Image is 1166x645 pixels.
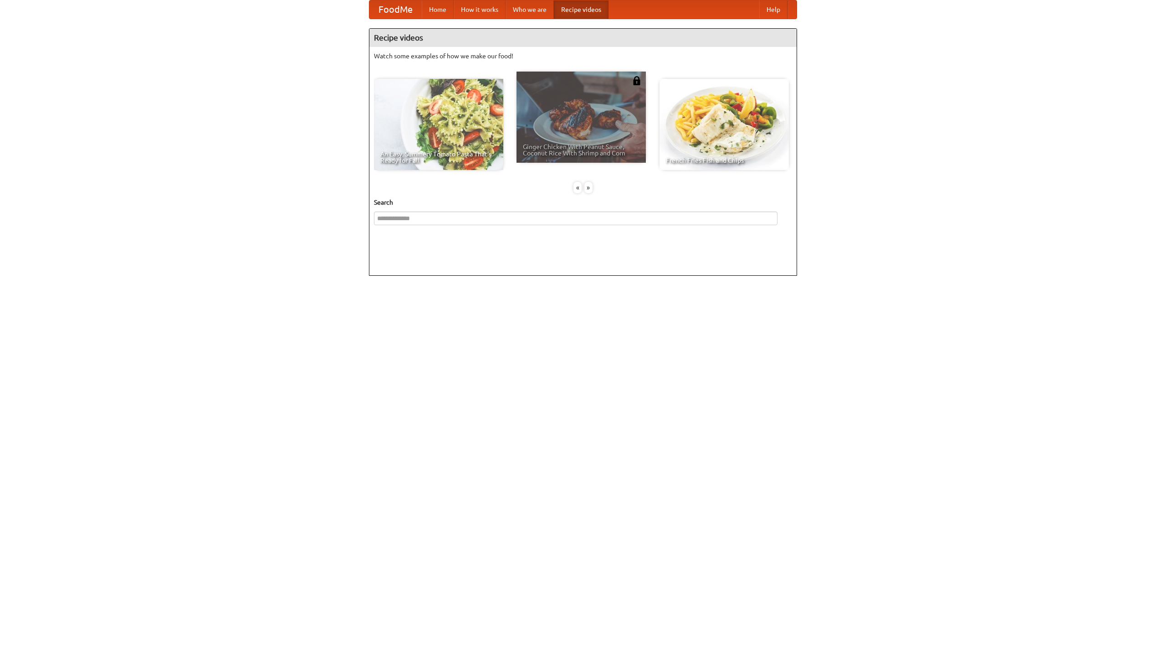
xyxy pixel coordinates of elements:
[584,182,593,193] div: »
[554,0,609,19] a: Recipe videos
[660,79,789,170] a: French Fries Fish and Chips
[380,151,497,164] span: An Easy, Summery Tomato Pasta That's Ready for Fall
[374,79,503,170] a: An Easy, Summery Tomato Pasta That's Ready for Fall
[632,76,641,85] img: 483408.png
[422,0,454,19] a: Home
[573,182,582,193] div: «
[506,0,554,19] a: Who we are
[454,0,506,19] a: How it works
[369,0,422,19] a: FoodMe
[759,0,788,19] a: Help
[374,198,792,207] h5: Search
[374,52,792,61] p: Watch some examples of how we make our food!
[666,157,782,164] span: French Fries Fish and Chips
[369,29,797,47] h4: Recipe videos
